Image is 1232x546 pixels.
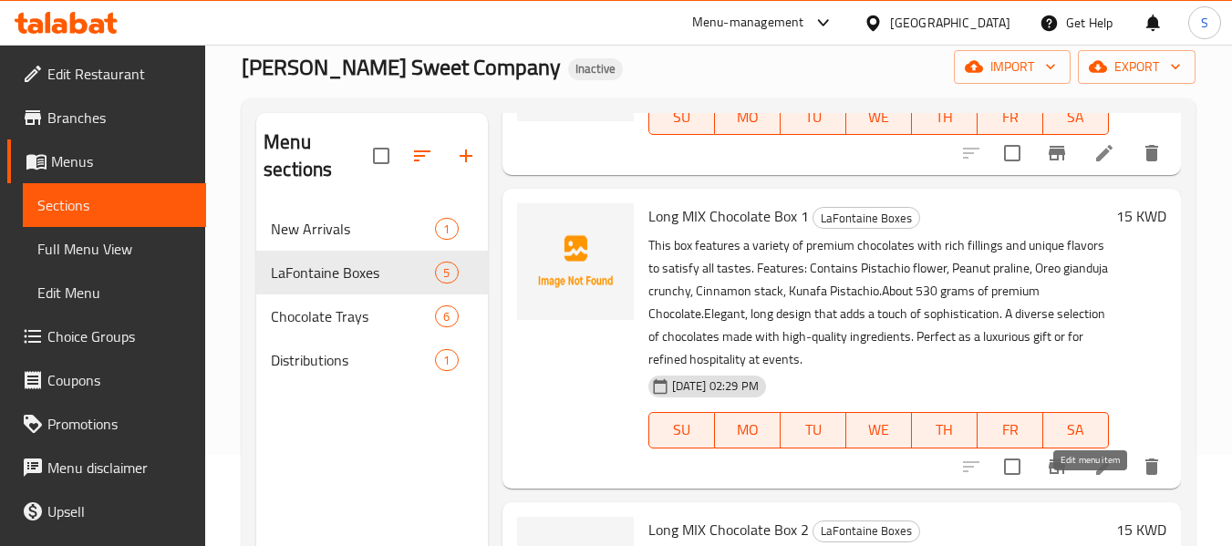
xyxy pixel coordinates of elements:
button: TU [781,412,846,448]
span: FR [985,417,1036,443]
button: FR [978,98,1043,135]
span: Menu disclaimer [47,457,192,479]
div: items [435,305,458,327]
a: Menus [7,139,206,183]
button: SA [1043,412,1109,448]
div: LaFontaine Boxes5 [256,251,487,294]
span: MO [722,104,773,130]
span: 1 [436,221,457,238]
span: WE [854,417,905,443]
button: MO [715,98,781,135]
a: Edit menu item [1093,142,1115,164]
a: Menu disclaimer [7,446,206,489]
button: Branch-specific-item [1035,445,1079,489]
span: import [968,56,1056,78]
span: SU [657,417,708,443]
span: Select to update [993,448,1031,486]
p: This box features a variety of premium chocolates with rich fillings and unique flavors to satisf... [648,234,1109,371]
button: SU [648,98,715,135]
span: 6 [436,308,457,325]
span: Chocolate Trays [271,305,435,327]
span: [DATE] 02:29 PM [665,377,766,395]
span: Edit Restaurant [47,63,192,85]
img: Long MIX Chocolate Box 1 [517,203,634,320]
span: MO [722,417,773,443]
div: Distributions1 [256,338,487,382]
span: LaFontaine Boxes [271,262,435,283]
a: Choice Groups [7,314,206,358]
span: Coupons [47,369,192,391]
button: SA [1043,98,1109,135]
a: Sections [23,183,206,227]
div: Inactive [568,58,623,80]
span: TH [919,417,970,443]
span: WE [854,104,905,130]
span: SU [657,104,708,130]
span: Sections [37,194,192,216]
span: Select to update [993,134,1031,172]
h6: 15 KWD [1116,203,1166,229]
a: Branches [7,96,206,139]
a: Upsell [7,489,206,533]
span: New Arrivals [271,218,435,240]
span: 5 [436,264,457,282]
span: LaFontaine Boxes [813,208,919,229]
a: Coupons [7,358,206,402]
div: Chocolate Trays6 [256,294,487,338]
div: items [435,262,458,283]
a: Edit Menu [23,271,206,314]
span: Choice Groups [47,325,192,347]
span: SA [1051,104,1102,130]
span: TH [919,104,970,130]
span: LaFontaine Boxes [813,520,919,541]
button: WE [846,98,912,135]
span: S [1201,13,1208,33]
h6: 15 KWD [1116,517,1166,542]
button: Add section [444,134,488,178]
span: Full Menu View [37,238,192,260]
span: Menus [51,150,192,172]
span: Edit Menu [37,282,192,304]
span: Long MIX Chocolate Box 2 [648,516,809,543]
nav: Menu sections [256,200,487,389]
span: Sort sections [400,134,444,178]
button: Branch-specific-item [1035,131,1079,175]
span: Select all sections [362,137,400,175]
h2: Menu sections [264,129,372,183]
span: 1 [436,352,457,369]
span: Distributions [271,349,435,371]
button: WE [846,412,912,448]
span: [PERSON_NAME] Sweet Company [242,46,561,88]
div: items [435,218,458,240]
button: TH [912,412,978,448]
span: TU [788,104,839,130]
span: export [1092,56,1181,78]
div: LaFontaine Boxes [813,520,920,542]
span: FR [985,104,1036,130]
div: New Arrivals1 [256,207,487,251]
div: items [435,349,458,371]
span: Branches [47,107,192,129]
button: import [954,50,1071,84]
a: Edit Restaurant [7,52,206,96]
a: Promotions [7,402,206,446]
span: Promotions [47,413,192,435]
div: [GEOGRAPHIC_DATA] [890,13,1010,33]
button: TH [912,98,978,135]
button: FR [978,412,1043,448]
button: MO [715,412,781,448]
button: TU [781,98,846,135]
a: Full Menu View [23,227,206,271]
span: Inactive [568,61,623,77]
button: delete [1130,131,1174,175]
button: export [1078,50,1196,84]
button: delete [1130,445,1174,489]
span: SA [1051,417,1102,443]
button: SU [648,412,715,448]
div: Menu-management [692,12,804,34]
span: Long MIX Chocolate Box 1 [648,202,809,230]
